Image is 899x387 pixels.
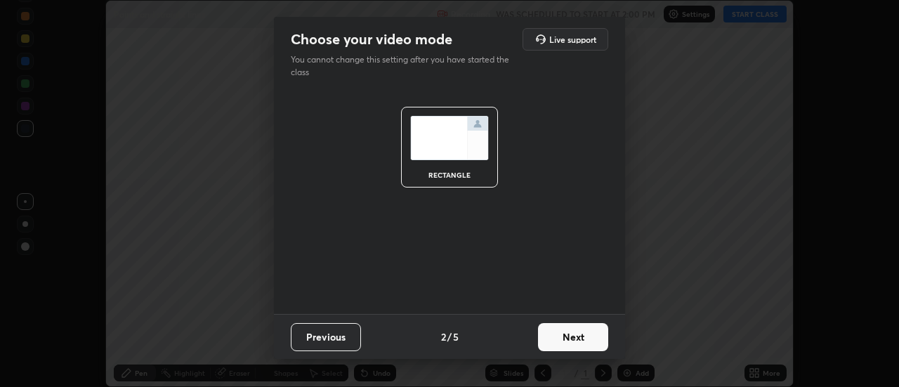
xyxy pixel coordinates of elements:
[447,329,452,344] h4: /
[441,329,446,344] h4: 2
[291,323,361,351] button: Previous
[291,30,452,48] h2: Choose your video mode
[421,171,478,178] div: rectangle
[549,35,596,44] h5: Live support
[538,323,608,351] button: Next
[410,116,489,160] img: normalScreenIcon.ae25ed63.svg
[291,53,518,79] p: You cannot change this setting after you have started the class
[453,329,459,344] h4: 5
